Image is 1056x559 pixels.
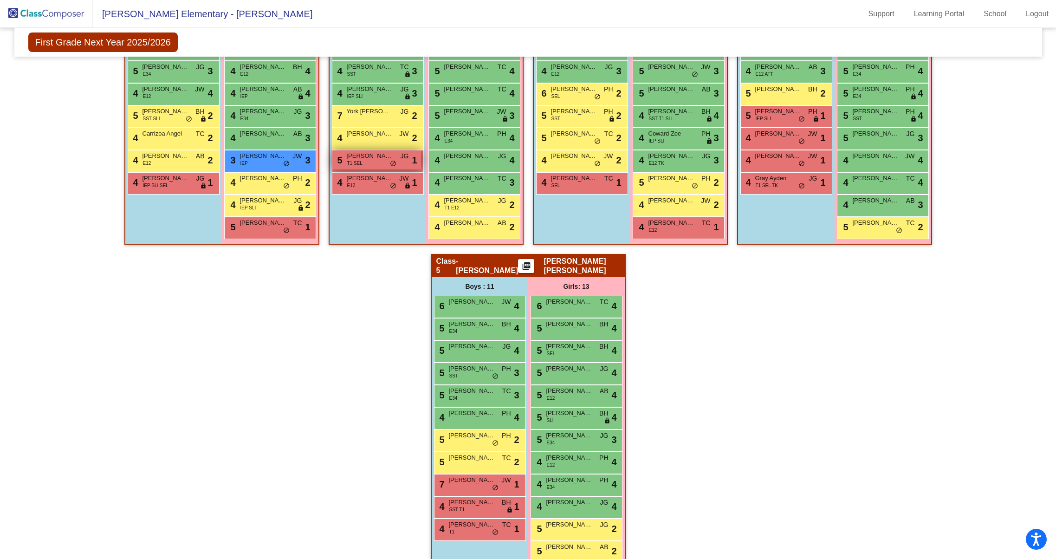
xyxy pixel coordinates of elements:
[207,109,213,123] span: 2
[502,116,508,123] span: lock
[820,109,825,123] span: 1
[637,177,644,188] span: 5
[744,88,751,98] span: 5
[692,182,698,190] span: do_not_disturb_alt
[637,110,644,121] span: 4
[293,174,302,183] span: PH
[648,84,695,94] span: [PERSON_NAME]
[497,129,506,139] span: PH
[404,93,411,101] span: lock
[347,107,393,116] span: York [PERSON_NAME]
[200,182,207,190] span: lock
[910,116,917,123] span: lock
[809,174,817,183] span: JG
[433,177,440,188] span: 4
[616,109,621,123] span: 2
[841,66,849,76] span: 5
[841,110,849,121] span: 5
[228,200,236,210] span: 4
[143,115,160,122] span: SST SLI
[551,115,560,122] span: SST
[131,177,138,188] span: 4
[604,129,613,139] span: TC
[539,155,547,165] span: 4
[293,62,302,72] span: BH
[143,151,189,161] span: [PERSON_NAME] [PERSON_NAME]
[401,107,409,117] span: JG
[432,277,528,296] div: Boys : 11
[853,151,899,161] span: [PERSON_NAME]
[820,175,825,189] span: 1
[143,182,168,189] span: IEP SLI SEL
[399,129,408,139] span: JW
[813,116,819,123] span: lock
[918,64,923,78] span: 4
[702,151,711,161] span: JG
[918,153,923,167] span: 4
[918,86,923,100] span: 4
[143,174,189,183] span: [PERSON_NAME] Aries
[637,155,644,165] span: 4
[412,64,417,78] span: 3
[594,138,601,145] span: do_not_disturb_alt
[551,151,597,161] span: [PERSON_NAME]
[637,66,644,76] span: 5
[706,116,713,123] span: lock
[196,174,205,183] span: JG
[906,107,914,117] span: PH
[918,198,923,212] span: 3
[755,62,802,71] span: [PERSON_NAME] Jaxiel
[648,151,695,161] span: [PERSON_NAME] Jatzirii
[809,62,817,72] span: AB
[400,62,409,72] span: TC
[755,84,802,94] span: [PERSON_NAME]
[509,109,514,123] span: 3
[228,133,236,143] span: 4
[701,129,710,139] span: PH
[444,129,491,138] span: [PERSON_NAME] [PERSON_NAME] L
[637,200,644,210] span: 4
[918,220,923,234] span: 2
[335,133,343,143] span: 4
[616,153,621,167] span: 2
[498,84,506,94] span: TC
[539,88,547,98] span: 6
[841,200,849,210] span: 4
[649,160,664,167] span: E12 TK
[228,66,236,76] span: 4
[701,196,710,206] span: JW
[28,32,178,52] span: First Grade Next Year 2025/2026
[820,131,825,145] span: 1
[907,129,915,139] span: JG
[713,131,719,145] span: 3
[1018,6,1056,21] a: Logout
[298,205,304,212] span: lock
[240,71,249,78] span: E12
[820,86,825,100] span: 2
[798,182,805,190] span: do_not_disturb_alt
[853,62,899,71] span: [PERSON_NAME] [PERSON_NAME] R
[820,64,825,78] span: 3
[808,151,817,161] span: JW
[305,131,310,145] span: 3
[196,129,205,139] span: TC
[808,129,817,139] span: JW
[853,71,862,78] span: E34
[433,110,440,121] span: 5
[853,84,899,94] span: [PERSON_NAME]
[444,151,491,161] span: [PERSON_NAME]
[551,71,560,78] span: E12
[347,174,393,183] span: [PERSON_NAME]
[412,131,417,145] span: 2
[207,64,213,78] span: 3
[976,6,1014,21] a: School
[701,107,710,117] span: BH
[861,6,902,21] a: Support
[509,86,514,100] span: 4
[228,222,236,232] span: 5
[401,151,409,161] span: JG
[305,198,310,212] span: 2
[648,129,695,138] span: Coward Zoe
[706,138,713,145] span: lock
[305,64,310,78] span: 4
